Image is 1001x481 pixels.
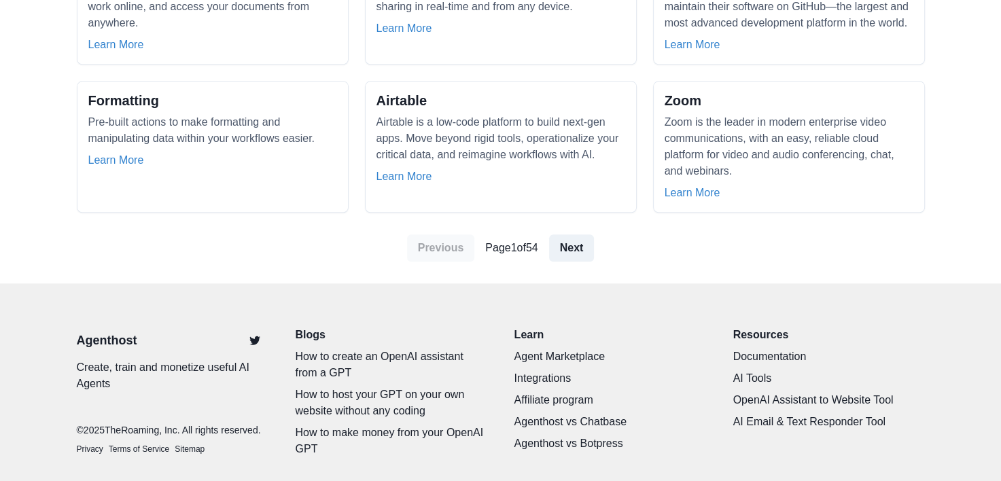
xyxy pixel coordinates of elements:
[296,327,487,343] a: Blogs
[88,114,337,147] p: Pre-built actions to make formatting and manipulating data within your workflows easier.
[665,114,913,179] p: Zoom is the leader in modern enterprise video communications, with an easy, reliable cloud platfo...
[376,168,432,185] a: Learn More
[407,234,475,262] a: Previous
[549,234,595,262] a: Next
[77,332,137,350] a: Agenthost
[241,327,268,354] a: Twitter
[376,114,625,163] p: Airtable is a low-code platform to build next-gen apps. Move beyond rigid tools, operationalize y...
[296,425,487,457] a: How to make money from your OpenAI GPT
[88,92,159,109] h2: Formatting
[514,327,706,343] p: Learn
[88,37,144,53] a: Learn More
[88,152,144,168] a: Learn More
[514,349,706,365] a: Agent Marketplace
[376,20,432,37] a: Learn More
[514,370,706,387] a: Integrations
[77,423,268,438] p: © 2025 TheRoaming, Inc. All rights reserved.
[514,414,706,430] a: Agenthost vs Chatbase
[733,349,925,365] a: Documentation
[109,443,169,455] a: Terms of Service
[665,92,701,109] h2: Zoom
[665,185,720,201] a: Learn More
[485,240,538,256] p: Page 1 of 54
[514,392,706,408] a: Affiliate program
[77,359,268,392] p: Create, train and monetize useful AI Agents
[733,370,925,387] a: AI Tools
[376,92,427,109] h2: Airtable
[296,387,487,419] a: How to host your GPT on your own website without any coding
[514,435,706,452] a: Agenthost vs Botpress
[733,392,925,408] a: OpenAI Assistant to Website Tool
[175,443,205,455] a: Sitemap
[665,37,720,53] a: Learn More
[733,327,925,343] p: Resources
[77,443,103,455] a: Privacy
[733,414,925,430] a: AI Email & Text Responder Tool
[296,349,487,381] a: How to create an OpenAI assistant from a GPT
